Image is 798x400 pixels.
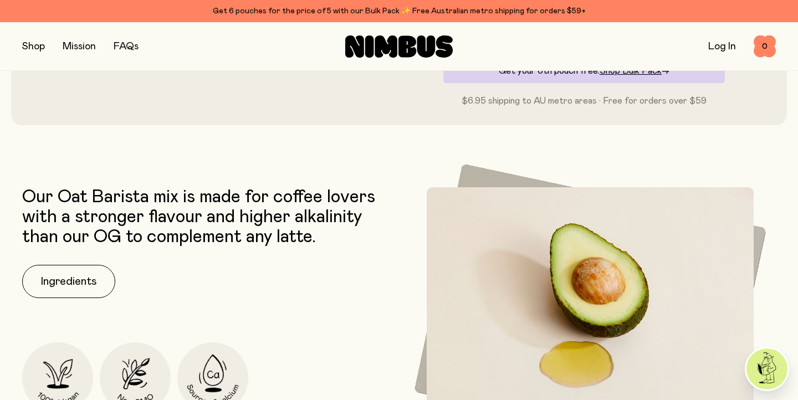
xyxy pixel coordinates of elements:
p: $6.95 shipping to AU metro areas · Free for orders over $59 [443,94,725,107]
div: Get your 6th pouch free. [443,59,725,83]
a: Shop Bulk Pack→ [600,66,669,75]
button: 0 [754,35,776,58]
span: Shop Bulk Pack [600,66,662,75]
a: Log In [708,42,736,52]
a: FAQs [114,42,139,52]
div: Get 6 pouches for the price of 5 with our Bulk Pack ✨ Free Australian metro shipping for orders $59+ [22,4,776,18]
img: agent [746,348,787,389]
a: Mission [63,42,96,52]
button: Ingredients [22,265,115,298]
p: Our Oat Barista mix is made for coffee lovers with a stronger flavour and higher alkalinity than ... [22,187,393,247]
